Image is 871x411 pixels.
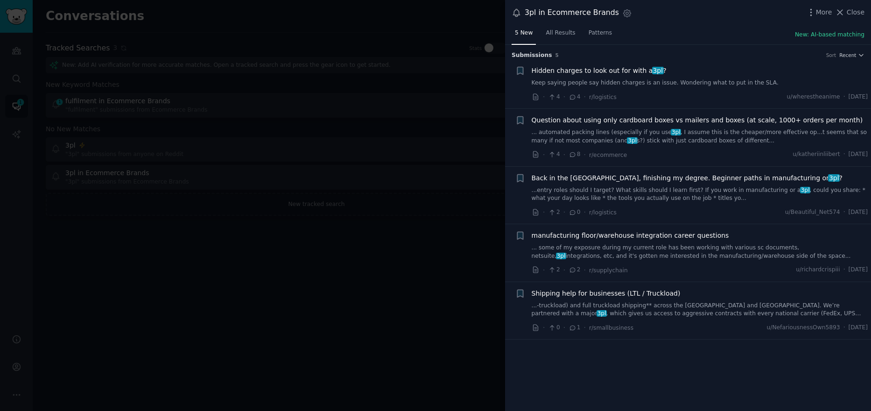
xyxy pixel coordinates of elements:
[569,208,580,217] span: 0
[793,150,840,159] span: u/katheriinliibert
[548,266,560,274] span: 2
[532,66,667,76] span: Hidden charges to look out for with a ?
[589,325,633,331] span: r/smallbusiness
[800,187,810,193] span: 3pl
[515,29,533,37] span: 5 New
[532,173,843,183] span: Back in the [GEOGRAPHIC_DATA], finishing my degree. Beginner paths in manufacturing or ?
[512,51,552,60] span: Submission s
[543,150,545,160] span: ·
[816,7,832,17] span: More
[849,93,868,101] span: [DATE]
[548,93,560,101] span: 4
[532,173,843,183] a: Back in the [GEOGRAPHIC_DATA], finishing my degree. Beginner paths in manufacturing or3pl?
[828,174,840,182] span: 3pl
[785,208,840,217] span: u/Beautiful_Net574
[589,29,612,37] span: Patterns
[584,92,586,102] span: ·
[835,7,864,17] button: Close
[563,92,565,102] span: ·
[543,92,545,102] span: ·
[543,323,545,333] span: ·
[796,266,840,274] span: u/richardcrispiii
[546,29,575,37] span: All Results
[843,266,845,274] span: ·
[589,152,627,158] span: r/ecommerce
[627,137,637,144] span: 3pl
[849,150,868,159] span: [DATE]
[563,150,565,160] span: ·
[849,324,868,332] span: [DATE]
[563,265,565,275] span: ·
[569,324,580,332] span: 1
[543,265,545,275] span: ·
[766,324,840,332] span: u/NefariousnessOwn5893
[548,324,560,332] span: 0
[589,267,628,274] span: r/supplychain
[597,310,607,317] span: 3pl
[652,67,664,74] span: 3pl
[532,244,868,260] a: ... some of my exposure during my current role has been working with various sc documents, netsui...
[843,324,845,332] span: ·
[843,208,845,217] span: ·
[548,208,560,217] span: 2
[555,52,559,58] span: 5
[795,31,864,39] button: New: AI-based matching
[532,115,863,125] a: Question about using only cardboard boxes vs mailers and boxes (at scale, 1000+ orders per month)
[589,209,617,216] span: r/logistics
[532,79,868,87] a: Keep saying people say hidden charges is an issue. Wondering what to put in the SLA.
[585,26,615,45] a: Patterns
[843,93,845,101] span: ·
[525,7,619,19] div: 3pl in Ecommerce Brands
[543,207,545,217] span: ·
[589,94,617,100] span: r/logistics
[849,266,868,274] span: [DATE]
[532,186,868,203] a: ...entry roles should I target? What skills should I learn first? If you work in manufacturing or...
[569,93,580,101] span: 4
[569,266,580,274] span: 2
[849,208,868,217] span: [DATE]
[532,66,667,76] a: Hidden charges to look out for with a3pl?
[532,128,868,145] a: ... automated packing lines (especially if you use3pl, I assume this is the cheaper/more effectiv...
[584,265,586,275] span: ·
[569,150,580,159] span: 8
[787,93,840,101] span: u/wherestheanime
[563,207,565,217] span: ·
[584,323,586,333] span: ·
[532,289,681,298] a: Shipping help for businesses (LTL / Truckload)
[532,231,729,241] a: manufacturing floor/warehouse integration career questions
[671,129,681,135] span: 3pl
[843,150,845,159] span: ·
[548,150,560,159] span: 4
[839,52,856,58] span: Recent
[556,253,566,259] span: 3pl
[839,52,864,58] button: Recent
[563,323,565,333] span: ·
[512,26,536,45] a: 5 New
[826,52,836,58] div: Sort
[584,207,586,217] span: ·
[847,7,864,17] span: Close
[584,150,586,160] span: ·
[806,7,832,17] button: More
[542,26,578,45] a: All Results
[532,302,868,318] a: ...-truckload) and full truckload shipping** across the [GEOGRAPHIC_DATA] and [GEOGRAPHIC_DATA]. ...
